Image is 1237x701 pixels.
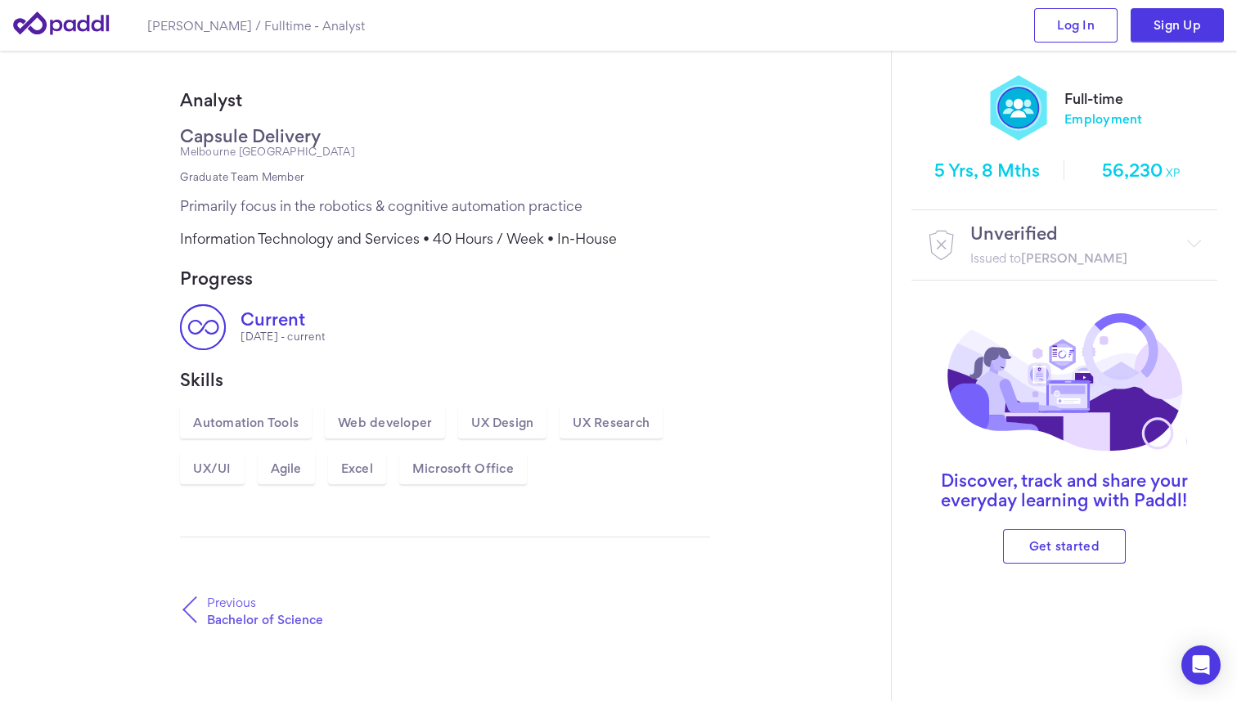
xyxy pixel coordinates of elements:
[471,414,533,431] span: UX Design
[1064,89,1142,109] h4: Full-time
[271,460,302,477] span: Agile
[241,309,326,329] div: Current
[1181,645,1221,685] div: Open Intercom Messenger
[1163,169,1180,177] small: XP
[341,460,373,477] span: Excel
[193,414,299,431] span: Automation Tools
[573,414,650,431] span: UX Research
[924,223,1204,267] div: UnverifiedIssued to[PERSON_NAME]
[911,470,1217,510] h2: Discover, track and share your everyday learning with Paddl!
[241,330,326,343] div: [DATE] - current
[412,460,514,477] span: Microsoft Office
[193,460,231,477] span: UX/UI
[1021,254,1127,263] span: [PERSON_NAME]
[1064,112,1142,127] span: Employment
[182,590,439,631] a: PreviousBachelor of Science
[180,196,710,216] div: Primarily focus in the robotics & cognitive automation practice
[180,229,710,249] div: Information Technology and Services • 40 Hours / Week • In-House
[180,171,710,183] div: Graduate Team Member
[207,611,439,628] p: Bachelor of Science
[970,249,1127,267] div: Issued to
[147,17,365,34] h1: [PERSON_NAME] / Fulltime - Analyst
[911,160,1065,180] span: 5 Yrs, 8 Mths
[180,268,710,288] h4: Progress
[180,90,710,110] h1: Analyst
[1064,160,1217,180] span: 56,230
[970,223,1058,243] div: Unverified
[180,126,354,146] h2: Capsule Delivery
[207,594,439,611] p: Previous
[1003,529,1126,564] a: Get started
[338,414,432,431] span: Web developer
[180,146,354,158] div: Melbourne [GEOGRAPHIC_DATA]
[180,370,710,389] h4: Skills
